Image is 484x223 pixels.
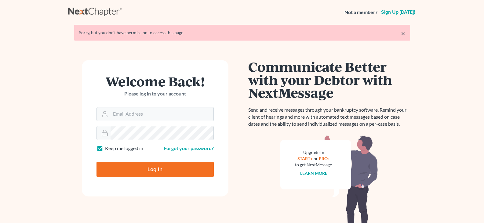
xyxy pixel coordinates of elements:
div: Upgrade to [295,149,333,156]
input: Email Address [111,107,213,121]
a: Learn more [300,171,327,176]
input: Log In [96,162,214,177]
span: or [314,156,318,161]
a: PRO+ [319,156,330,161]
a: × [401,30,405,37]
h1: Communicate Better with your Debtor with NextMessage [248,60,410,99]
p: Send and receive messages through your bankruptcy software. Remind your client of hearings and mo... [248,106,410,128]
a: Forgot your password? [164,145,214,151]
a: Sign up [DATE]! [380,10,416,15]
label: Keep me logged in [105,145,143,152]
a: START+ [297,156,313,161]
strong: Not a member? [344,9,377,16]
div: to get NextMessage. [295,162,333,168]
h1: Welcome Back! [96,75,214,88]
div: Sorry, but you don't have permission to access this page [79,30,405,36]
p: Please log in to your account [96,90,214,97]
